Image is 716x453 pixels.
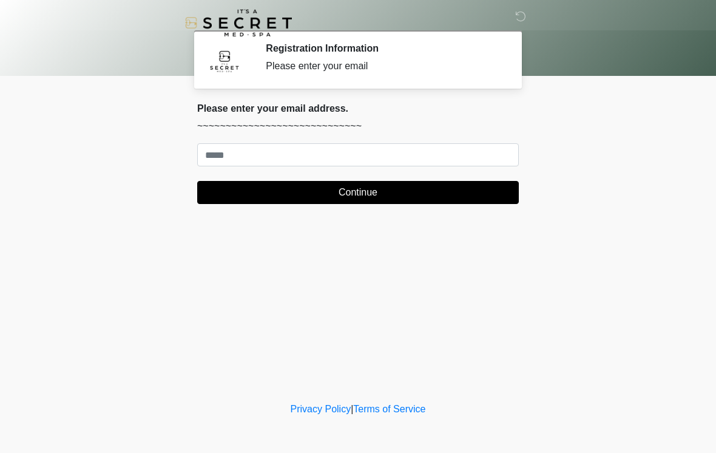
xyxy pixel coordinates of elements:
h2: Registration Information [266,43,501,54]
a: Terms of Service [353,404,425,414]
img: Agent Avatar [206,43,243,79]
button: Continue [197,181,519,204]
a: Privacy Policy [291,404,351,414]
div: Please enter your email [266,59,501,73]
a: | [351,404,353,414]
h2: Please enter your email address. [197,103,519,114]
img: It's A Secret Med Spa Logo [185,9,292,36]
p: ~~~~~~~~~~~~~~~~~~~~~~~~~~~~~ [197,119,519,134]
